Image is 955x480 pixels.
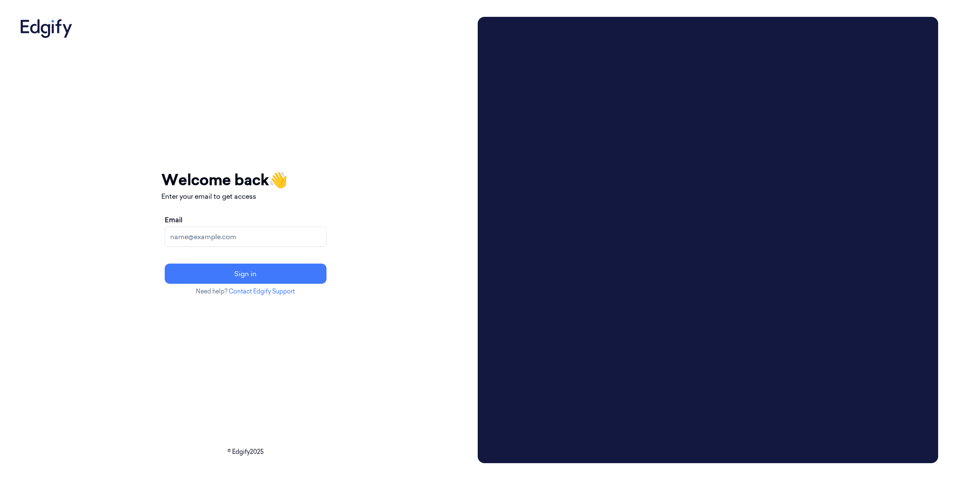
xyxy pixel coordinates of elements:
[17,448,474,456] p: © Edgify 2025
[161,168,330,191] h1: Welcome back 👋
[165,264,326,284] button: Sign in
[161,287,330,296] p: Need help?
[165,227,326,247] input: name@example.com
[165,215,182,225] label: Email
[161,191,330,201] p: Enter your email to get access
[229,288,295,295] a: Contact Edgify Support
